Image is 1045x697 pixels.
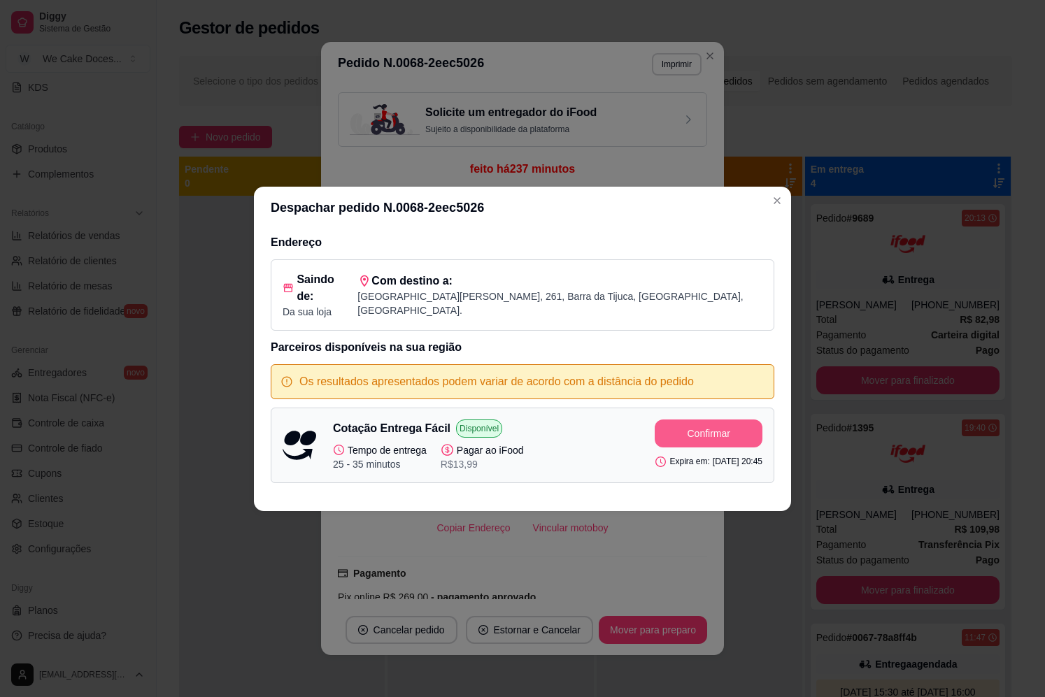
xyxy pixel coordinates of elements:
p: Os resultados apresentados podem variar de acordo com a distância do pedido [299,373,694,390]
header: Despachar pedido N. 0068-2eec5026 [254,187,791,229]
span: Com destino a: [371,273,453,289]
h3: Parceiros disponíveis na sua região [271,339,774,356]
p: Cotação Entrega Fácil [333,420,450,437]
p: 25 - 35 minutos [333,457,427,471]
span: Saindo de: [297,271,343,305]
p: [GEOGRAPHIC_DATA][PERSON_NAME] , 261 , Barra da Tijuca , [GEOGRAPHIC_DATA] , [GEOGRAPHIC_DATA] . [357,289,762,317]
p: Da sua loja [283,305,343,319]
button: Close [766,189,788,212]
button: Confirmar [655,419,762,447]
p: Pagar ao iFood [441,443,524,457]
p: Tempo de entrega [333,443,427,457]
p: [DATE] 20:45 [713,456,762,467]
h3: Endereço [271,234,774,251]
p: R$ 13,99 [441,457,524,471]
p: Disponível [456,419,502,438]
p: Expira em: [655,456,709,468]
